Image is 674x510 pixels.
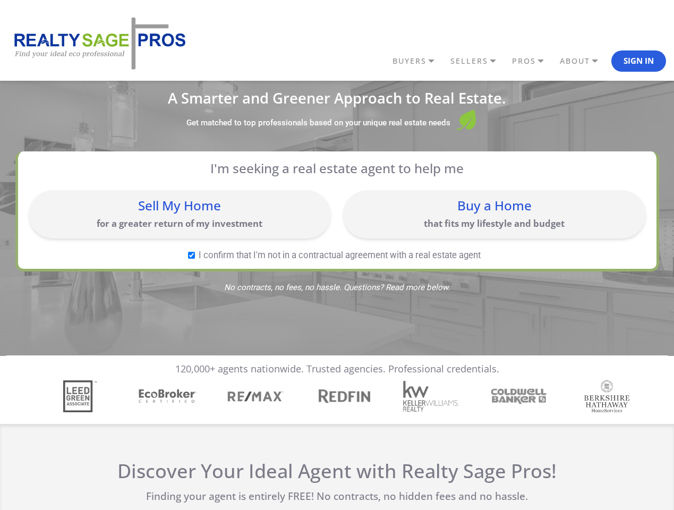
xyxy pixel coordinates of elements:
[313,386,374,406] img: Sponsor Logo: Redfin
[143,387,200,405] div: 2 / 7
[231,380,288,412] div: 3 / 7
[8,16,189,71] img: REALTY SAGE PROS
[407,380,464,412] div: 5 / 7
[509,52,557,70] a: PROS
[42,160,632,176] p: I'm seeking a real estate agent to help me
[186,118,450,129] label: Get matched to top professionals based on your unique real estate needs
[227,380,284,412] img: Sponsor Logo: Remax
[63,380,97,412] img: Sponsor Logo: Leed Green Associate
[489,386,550,406] img: Sponsor Logo: Coldwell Banker
[175,363,499,375] p: 120,000+ agents nationwide. Trusted agencies. Professional credentials.
[15,284,659,292] span: No contracts, no fees, no hassle. Questions? Read more below.
[348,199,640,212] div: Buy a Home
[34,217,326,229] p: for a greater return of my investment
[557,52,611,70] a: ABOUT
[188,252,195,259] input: I confirm that I'm not in a contractual agreement with a real estate agent
[390,52,448,70] a: BUYERS
[115,490,559,503] p: Finding your agent is entirely FREE! No contracts, no hidden fees and no hassle.
[55,380,112,412] div: 1 / 7
[582,380,639,412] div: 7 / 7
[319,386,376,406] div: 4 / 7
[348,217,640,229] p: that fits my lifestyle and budget
[15,91,659,105] h1: A Smarter and Greener Approach to Real Estate.
[494,386,551,406] div: 6 / 7
[115,460,559,482] h2: Discover Your Ideal Agent with Realty Sage Pros!
[448,52,509,70] a: SELLERS
[584,380,630,412] img: Sponsor Logo: Berkshire Hathaway
[29,251,641,260] label: I confirm that I'm not in a contractual agreement with a real estate agent
[34,199,326,212] div: Sell My Home
[403,380,459,412] img: Sponsor Logo: Keller Williams Realty
[611,50,666,72] button: Sign In
[137,387,198,405] img: Sponsor Logo: Ecobroker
